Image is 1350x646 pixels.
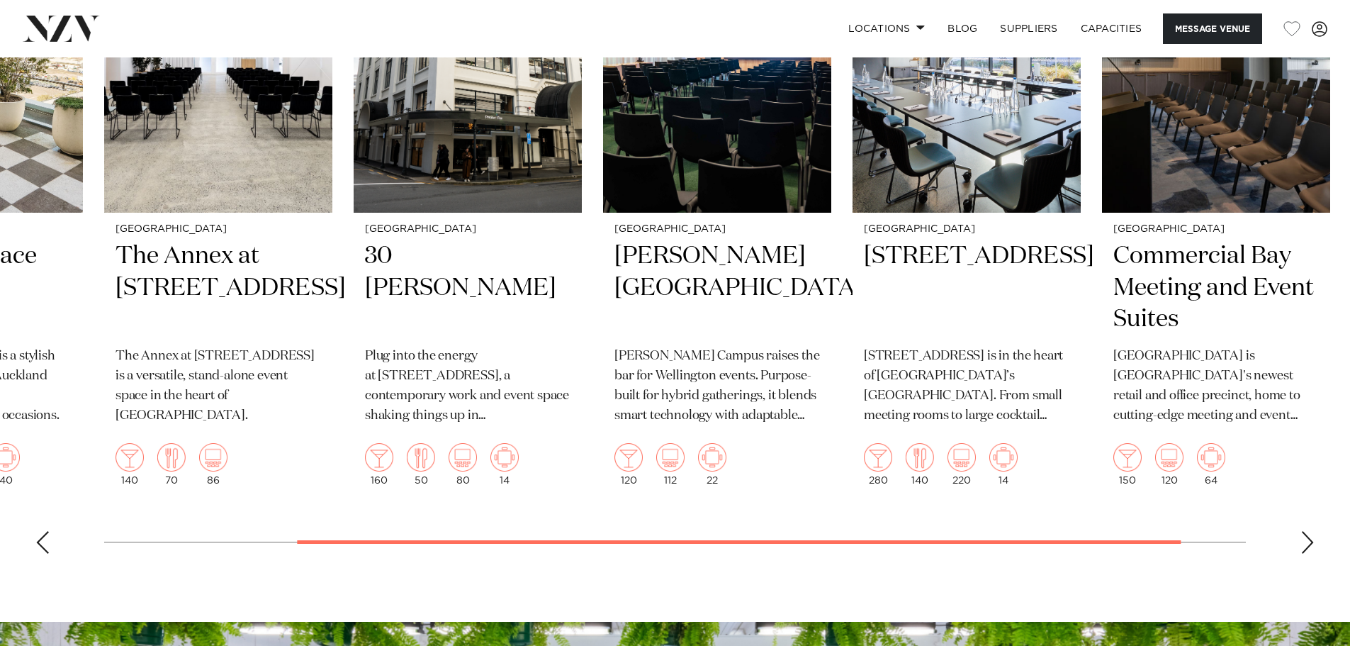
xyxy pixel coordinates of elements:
[1113,240,1319,336] h2: Commercial Bay Meeting and Event Suites
[449,443,477,486] div: 80
[365,347,570,426] p: Plug into the energy at [STREET_ADDRESS], a contemporary work and event space shaking things up i...
[116,240,321,336] h2: The Annex at [STREET_ADDRESS]
[936,13,989,44] a: BLOG
[837,13,936,44] a: Locations
[989,443,1018,486] div: 14
[1197,443,1225,472] img: meeting.png
[23,16,100,41] img: nzv-logo.png
[407,443,435,486] div: 50
[698,443,726,486] div: 22
[365,443,393,472] img: cocktail.png
[864,240,1069,336] h2: [STREET_ADDRESS]
[864,443,892,472] img: cocktail.png
[947,443,976,472] img: theatre.png
[1069,13,1154,44] a: Capacities
[199,443,227,486] div: 86
[614,224,820,235] small: [GEOGRAPHIC_DATA]
[906,443,934,486] div: 140
[116,443,144,472] img: cocktail.png
[365,224,570,235] small: [GEOGRAPHIC_DATA]
[864,443,892,486] div: 280
[864,224,1069,235] small: [GEOGRAPHIC_DATA]
[365,443,393,486] div: 160
[989,13,1069,44] a: SUPPLIERS
[656,443,685,486] div: 112
[490,443,519,486] div: 14
[1197,443,1225,486] div: 64
[116,224,321,235] small: [GEOGRAPHIC_DATA]
[989,443,1018,472] img: meeting.png
[1155,443,1183,472] img: theatre.png
[157,443,186,472] img: dining.png
[1113,224,1319,235] small: [GEOGRAPHIC_DATA]
[116,443,144,486] div: 140
[906,443,934,472] img: dining.png
[1113,443,1142,486] div: 150
[449,443,477,472] img: theatre.png
[656,443,685,472] img: theatre.png
[490,443,519,472] img: meeting.png
[199,443,227,472] img: theatre.png
[614,347,820,426] p: [PERSON_NAME] Campus raises the bar for Wellington events. Purpose-built for hybrid gatherings, i...
[1155,443,1183,486] div: 120
[864,347,1069,426] p: [STREET_ADDRESS] is in the heart of [GEOGRAPHIC_DATA]’s [GEOGRAPHIC_DATA]. From small meeting roo...
[947,443,976,486] div: 220
[407,443,435,472] img: dining.png
[614,443,643,472] img: cocktail.png
[614,443,643,486] div: 120
[157,443,186,486] div: 70
[1113,443,1142,472] img: cocktail.png
[698,443,726,472] img: meeting.png
[1163,13,1262,44] button: Message Venue
[116,347,321,426] p: The Annex at [STREET_ADDRESS] is a versatile, stand-alone event space in the heart of [GEOGRAPHIC...
[1113,347,1319,426] p: [GEOGRAPHIC_DATA] is [GEOGRAPHIC_DATA]'s newest retail and office precinct, home to cutting-edge ...
[365,240,570,336] h2: 30 [PERSON_NAME]
[614,240,820,336] h2: [PERSON_NAME][GEOGRAPHIC_DATA]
